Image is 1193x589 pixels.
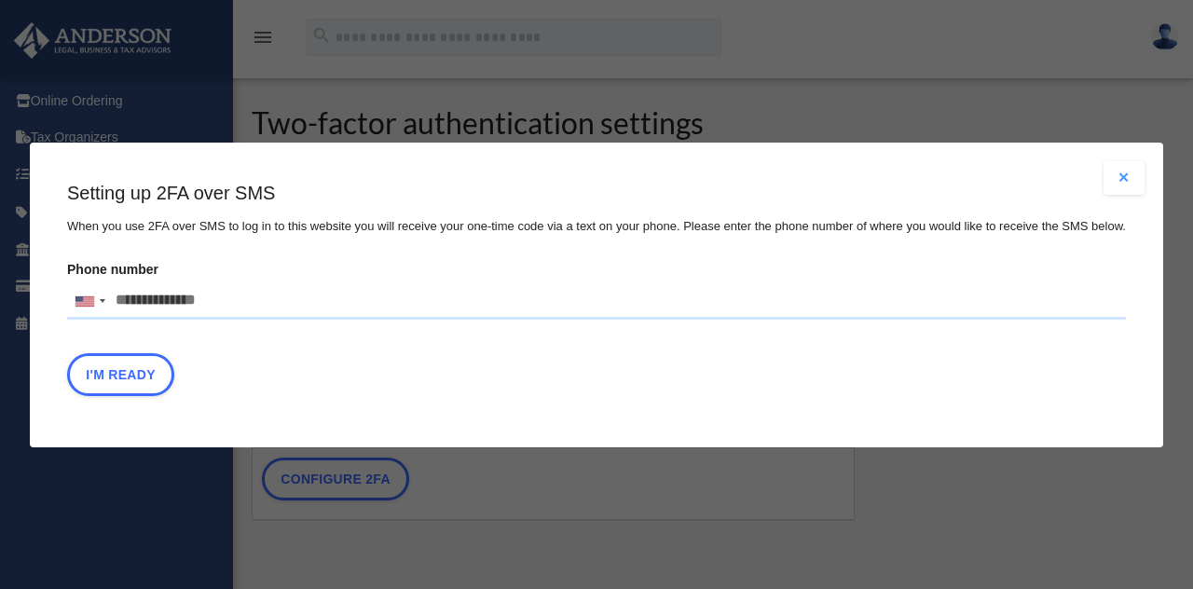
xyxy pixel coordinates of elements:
[68,283,111,319] div: United States: +1
[67,256,1126,320] label: Phone number
[67,352,174,395] button: I'm Ready
[67,180,1126,206] h3: Setting up 2FA over SMS
[67,215,1126,238] p: When you use 2FA over SMS to log in to this website you will receive your one-time code via a tex...
[1104,161,1145,195] button: Close modal
[67,282,1126,320] input: Phone numberList of countries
